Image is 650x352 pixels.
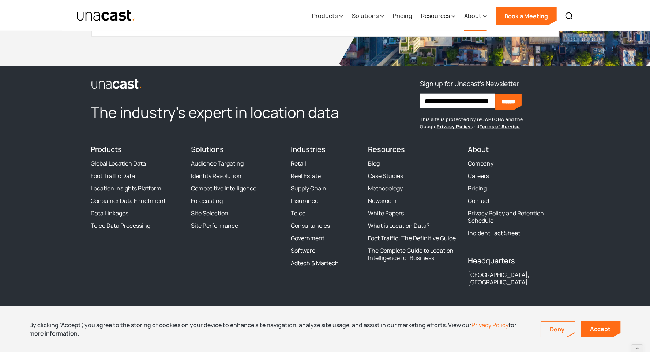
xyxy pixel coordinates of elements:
[91,78,142,89] img: Unacast logo
[468,210,559,224] a: Privacy Policy and Retention Schedule
[393,1,412,31] a: Pricing
[464,1,487,31] div: About
[437,123,471,130] a: Privacy Policy
[368,185,403,192] a: Methodology
[368,145,459,154] h4: Resources
[191,197,223,204] a: Forecasting
[468,271,559,286] div: [GEOGRAPHIC_DATA], [GEOGRAPHIC_DATA]
[291,160,306,167] a: Retail
[291,145,359,154] h4: Industries
[291,185,326,192] a: Supply Chain
[468,185,487,192] a: Pricing
[91,160,146,167] a: Global Location Data
[312,11,338,20] div: Products
[352,1,384,31] div: Solutions
[420,116,559,130] p: This site is protected by reCAPTCHA and the Google and
[291,247,315,254] a: Software
[471,321,508,329] a: Privacy Policy
[581,321,621,337] a: Accept
[191,172,241,179] a: Identity Resolution
[368,234,456,242] a: Foot Traffic: The Definitive Guide
[468,160,493,167] a: Company
[368,210,404,217] a: White Papers
[368,172,403,179] a: Case Studies
[468,197,490,204] a: Contact
[29,321,530,337] div: By clicking “Accept”, you agree to the storing of cookies on your device to enhance site navigati...
[368,160,380,167] a: Blog
[421,11,450,20] div: Resources
[91,78,359,89] a: link to the homepage
[91,144,122,154] a: Products
[76,9,136,22] a: home
[291,222,330,229] a: Consultancies
[291,259,339,267] a: Adtech & Martech
[541,322,575,337] a: Deny
[291,197,318,204] a: Insurance
[76,9,136,22] img: Unacast text logo
[312,1,343,31] div: Products
[464,11,481,20] div: About
[368,247,459,262] a: The Complete Guide to Location Intelligence for Business
[368,197,397,204] a: Newsroom
[191,160,244,167] a: Audience Targeting
[291,234,324,242] a: Government
[191,144,224,154] a: Solutions
[191,222,238,229] a: Site Performance
[421,1,455,31] div: Resources
[480,123,520,130] a: Terms of Service
[191,210,228,217] a: Site Selection
[468,145,559,154] h4: About
[468,229,520,237] a: Incident Fact Sheet
[565,12,574,21] img: Search icon
[91,185,162,192] a: Location Insights Platform
[91,210,129,217] a: Data Linkages
[91,103,359,122] h2: The industry’s expert in location data
[91,222,151,229] a: Telco Data Processing
[291,172,321,179] a: Real Estate
[91,172,135,179] a: Foot Traffic Data
[368,222,429,229] a: What is Location Data?
[420,78,519,89] h3: Sign up for Unacast's Newsletter
[468,172,489,179] a: Careers
[191,185,256,192] a: Competitive Intelligence
[496,7,557,25] a: Book a Meeting
[291,210,305,217] a: Telco
[468,256,559,265] h4: Headquarters
[352,11,379,20] div: Solutions
[91,197,166,204] a: Consumer Data Enrichment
